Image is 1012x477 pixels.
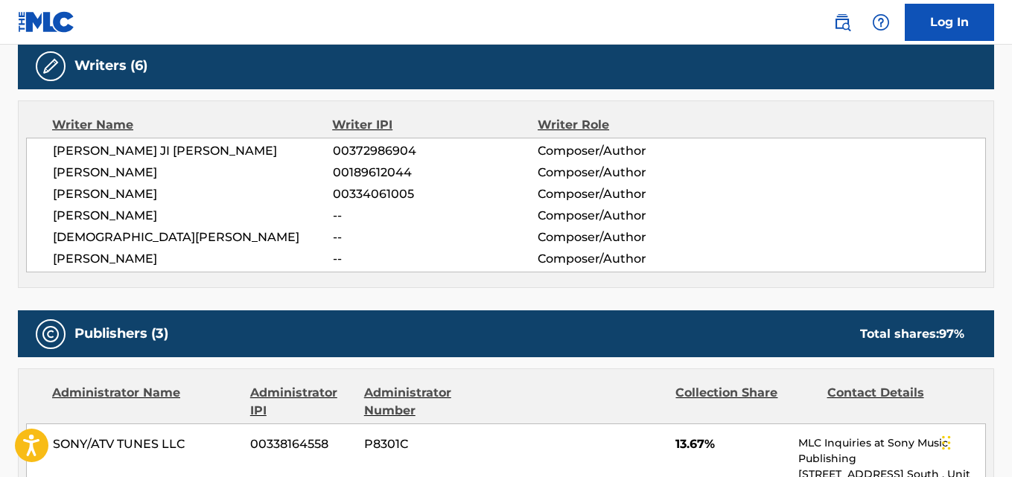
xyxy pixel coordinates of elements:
[250,384,353,420] div: Administrator IPI
[675,435,787,453] span: 13.67%
[18,11,75,33] img: MLC Logo
[333,185,538,203] span: 00334061005
[53,250,333,268] span: [PERSON_NAME]
[333,164,538,182] span: 00189612044
[332,116,538,134] div: Writer IPI
[827,7,857,37] a: Public Search
[798,435,985,467] p: MLC Inquiries at Sony Music Publishing
[866,7,896,37] div: Help
[905,4,994,41] a: Log In
[538,185,724,203] span: Composer/Author
[939,327,964,341] span: 97 %
[52,384,239,420] div: Administrator Name
[53,207,333,225] span: [PERSON_NAME]
[53,142,333,160] span: [PERSON_NAME] JI [PERSON_NAME]
[333,250,538,268] span: --
[827,384,967,420] div: Contact Details
[53,185,333,203] span: [PERSON_NAME]
[364,435,504,453] span: P8301C
[53,164,333,182] span: [PERSON_NAME]
[538,228,724,246] span: Composer/Author
[42,325,60,343] img: Publishers
[53,228,333,246] span: [DEMOGRAPHIC_DATA][PERSON_NAME]
[74,57,147,74] h5: Writers (6)
[675,384,815,420] div: Collection Share
[333,142,538,160] span: 00372986904
[42,57,60,75] img: Writers
[52,116,332,134] div: Writer Name
[938,406,1012,477] iframe: Chat Widget
[364,384,504,420] div: Administrator Number
[872,13,890,31] img: help
[250,435,353,453] span: 00338164558
[333,228,538,246] span: --
[538,207,724,225] span: Composer/Author
[333,207,538,225] span: --
[538,250,724,268] span: Composer/Author
[833,13,851,31] img: search
[53,435,239,453] span: SONY/ATV TUNES LLC
[860,325,964,343] div: Total shares:
[538,142,724,160] span: Composer/Author
[538,116,725,134] div: Writer Role
[74,325,168,342] h5: Publishers (3)
[538,164,724,182] span: Composer/Author
[942,420,951,465] div: Drag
